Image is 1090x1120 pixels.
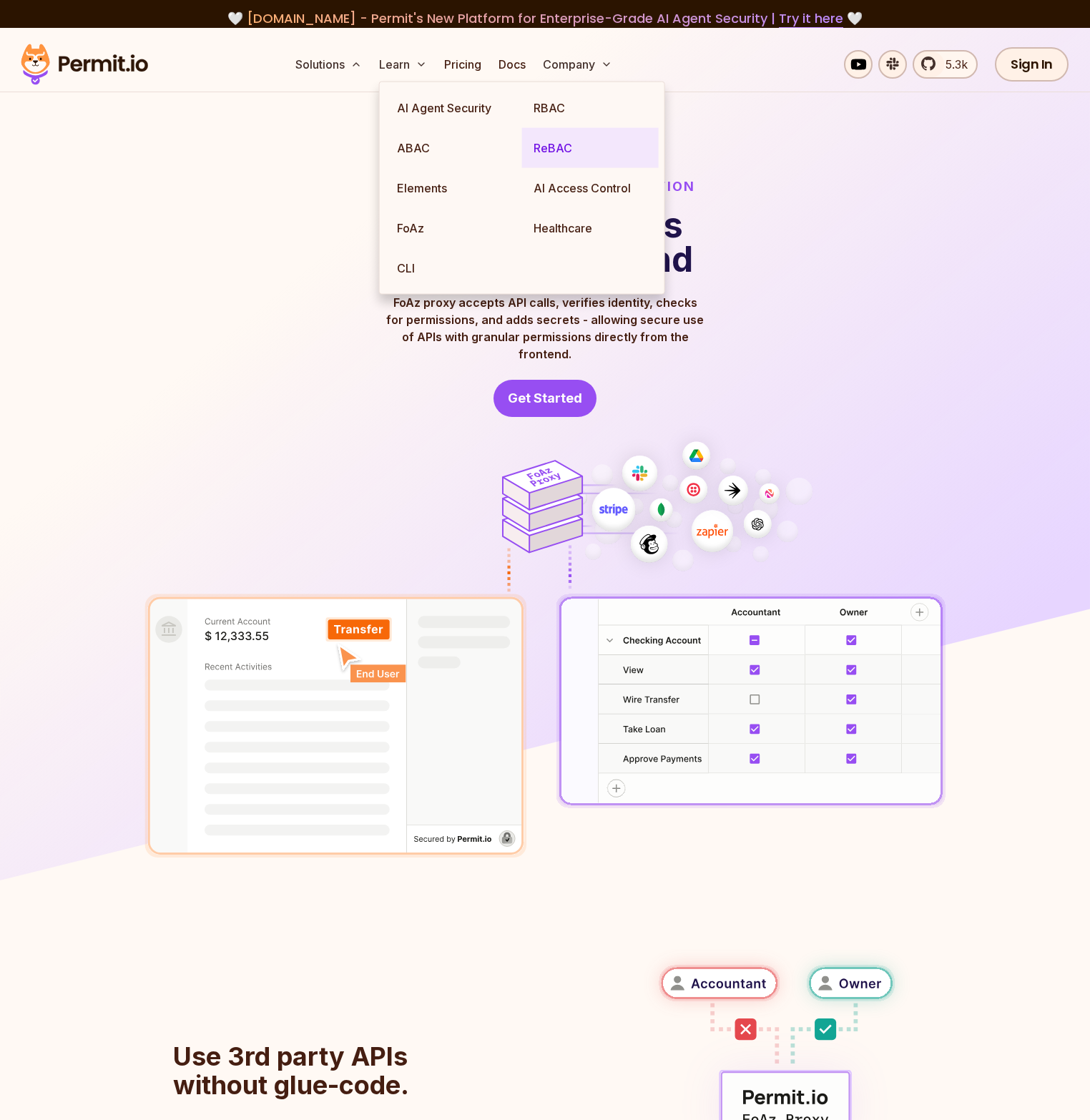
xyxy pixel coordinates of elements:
[386,168,522,208] a: Elements
[438,50,487,79] a: Pricing
[386,248,522,288] a: CLI
[386,128,522,168] a: ABAC
[386,88,522,128] a: AI Agent Security
[522,208,659,248] a: Healthcare
[373,50,433,79] button: Learn
[522,168,659,208] a: AI Access Control
[537,50,618,79] button: Company
[493,50,531,79] a: Docs
[173,1042,425,1099] h2: Use 3rd party APIs without glue-code.
[995,47,1069,82] a: Sign In
[779,9,843,28] a: Try it here
[937,56,968,73] span: 5.3k
[494,380,596,417] a: Get Started
[522,128,659,168] a: ReBAC
[913,50,978,79] a: 5.3k
[290,50,368,79] button: Solutions
[247,9,843,27] span: [DOMAIN_NAME] - Permit's New Platform for Enterprise-Grade AI Agent Security |
[385,294,705,363] p: FoAz proxy accepts API calls, verifies identity, checks for permissions, and adds secrets - allow...
[34,9,1056,29] div: 🤍 🤍
[14,40,154,89] img: Permit logo
[386,208,522,248] a: FoAz
[522,88,659,128] a: RBAC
